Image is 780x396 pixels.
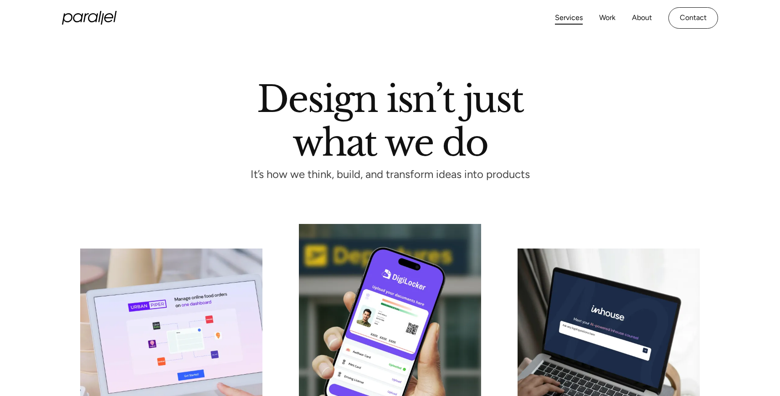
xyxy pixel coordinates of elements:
a: Contact [668,7,718,29]
h1: Design isn’t just what we do [257,81,523,156]
a: Services [555,11,583,25]
a: About [632,11,652,25]
a: Work [599,11,616,25]
p: It’s how we think, build, and transform ideas into products [234,171,546,178]
a: home [62,11,117,25]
